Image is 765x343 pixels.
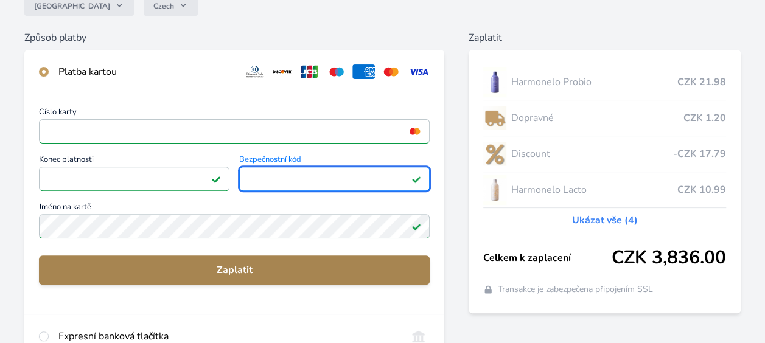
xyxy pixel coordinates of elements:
[483,67,506,97] img: CLEAN_PROBIO_se_stinem_x-lo.jpg
[511,182,677,197] span: Harmonelo Lacto
[243,64,266,79] img: diners.svg
[34,1,110,11] span: [GEOGRAPHIC_DATA]
[153,1,174,11] span: Czech
[483,251,612,265] span: Celkem k zaplacení
[211,174,221,184] img: Platné pole
[49,263,420,277] span: Zaplatit
[469,30,741,45] h6: Zaplatit
[572,213,638,227] a: Ukázat vše (4)
[673,147,726,161] span: -CZK 17.79
[39,156,229,167] span: Konec platnosti
[498,283,653,296] span: Transakce je zabezpečena připojením SSL
[511,75,677,89] span: Harmonelo Probio
[411,221,421,231] img: Platné pole
[239,156,430,167] span: Bezpečnostní kód
[352,64,375,79] img: amex.svg
[245,170,424,187] iframe: Iframe pro bezpečnostní kód
[39,203,430,214] span: Jméno na kartě
[407,64,430,79] img: visa.svg
[511,111,683,125] span: Dopravné
[483,103,506,133] img: delivery-lo.png
[612,247,726,269] span: CZK 3,836.00
[271,64,293,79] img: discover.svg
[326,64,348,79] img: maestro.svg
[483,175,506,205] img: CLEAN_LACTO_se_stinem_x-hi-lo.jpg
[58,64,234,79] div: Platba kartou
[298,64,321,79] img: jcb.svg
[411,174,421,184] img: Platné pole
[44,170,224,187] iframe: Iframe pro datum vypršení platnosti
[39,214,430,238] input: Jméno na kartěPlatné pole
[24,30,444,45] h6: Způsob platby
[380,64,402,79] img: mc.svg
[39,255,430,285] button: Zaplatit
[677,75,726,89] span: CZK 21.98
[407,126,423,137] img: mc
[683,111,726,125] span: CZK 1.20
[483,139,506,169] img: discount-lo.png
[511,147,673,161] span: Discount
[677,182,726,197] span: CZK 10.99
[44,123,424,140] iframe: Iframe pro číslo karty
[39,108,430,119] span: Číslo karty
